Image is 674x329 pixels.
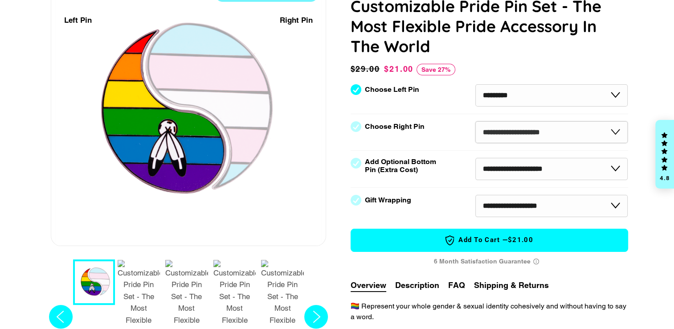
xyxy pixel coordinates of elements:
span: Save 27% [417,64,455,75]
span: $21.00 [508,235,533,245]
label: Choose Right Pin [365,123,425,131]
span: $29.00 [351,63,382,75]
span: $21.00 [384,64,413,74]
button: Description [395,279,439,291]
label: Gift Wrapping [365,196,411,204]
span: Add to Cart — [364,234,614,246]
button: 1 / 7 [73,259,115,305]
div: Click to open Judge.me floating reviews tab [655,120,674,189]
label: Add Optional Bottom Pin (Extra Cost) [365,158,440,174]
p: 🏳️‍🌈 Represent your whole gender & sexual identity cohesively and without having to say a word. [351,301,628,322]
label: Choose Left Pin [365,86,419,94]
div: Right Pin [280,14,313,26]
button: FAQ [448,279,465,291]
button: Add to Cart —$21.00 [351,229,628,252]
div: 6 Month Satisfaction Guarantee [351,254,628,270]
button: Shipping & Returns [474,279,549,291]
button: Overview [351,279,386,292]
div: 4.8 [659,175,670,181]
